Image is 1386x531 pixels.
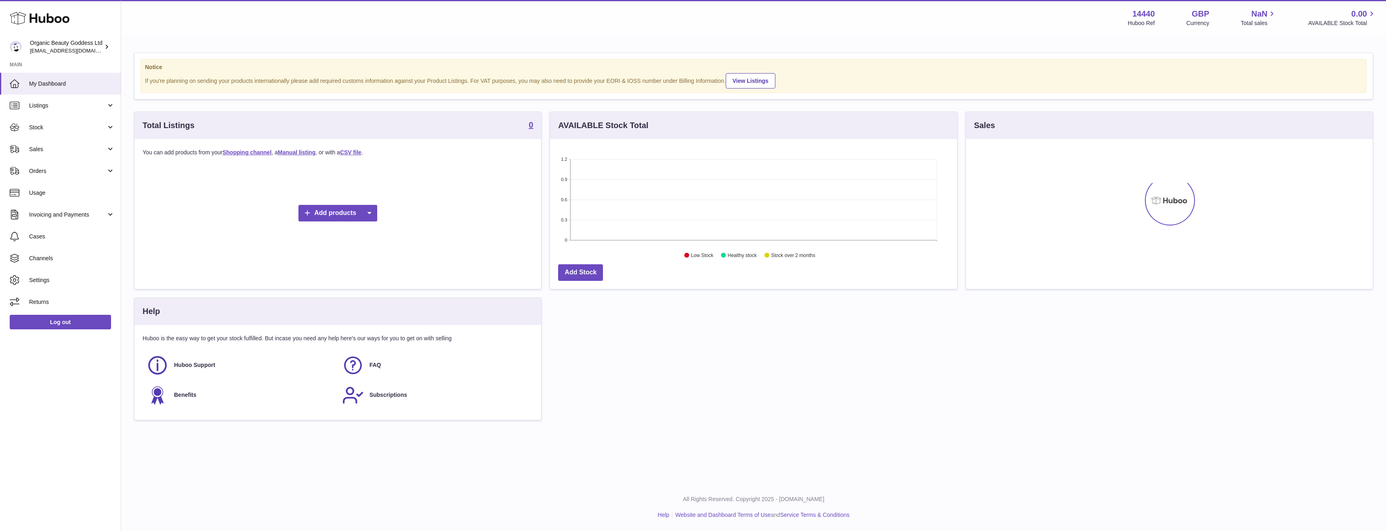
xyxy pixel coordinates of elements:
a: Website and Dashboard Terms of Use [675,512,771,518]
a: Add products [298,205,377,221]
a: Service Terms & Conditions [780,512,850,518]
text: 0.3 [561,217,567,222]
h3: Help [143,306,160,317]
h3: AVAILABLE Stock Total [558,120,648,131]
a: Huboo Support [147,354,334,376]
span: [EMAIL_ADDRESS][DOMAIN_NAME] [30,47,119,54]
span: Invoicing and Payments [29,211,106,219]
a: Shopping channel [223,149,271,156]
h3: Total Listings [143,120,195,131]
text: Low Stock [691,253,714,258]
h3: Sales [974,120,995,131]
p: Huboo is the easy way to get your stock fulfilled. But incase you need any help here's our ways f... [143,335,533,342]
a: Log out [10,315,111,329]
strong: Notice [145,63,1362,71]
span: FAQ [370,361,381,369]
span: Usage [29,189,115,197]
span: Benefits [174,391,196,399]
span: Subscriptions [370,391,407,399]
a: NaN Total sales [1241,8,1277,27]
span: Cases [29,233,115,240]
span: AVAILABLE Stock Total [1308,19,1376,27]
text: Stock over 2 months [771,253,815,258]
text: 1.2 [561,157,567,162]
text: 0.6 [561,197,567,202]
strong: 0 [529,121,533,129]
a: 0.00 AVAILABLE Stock Total [1308,8,1376,27]
span: Channels [29,255,115,262]
span: NaN [1251,8,1267,19]
div: Currency [1186,19,1210,27]
img: info@organicbeautygoddess.com [10,41,22,53]
text: 0.9 [561,177,567,182]
a: 0 [529,121,533,131]
a: Help [658,512,670,518]
text: Healthy stock [728,253,757,258]
span: Sales [29,145,106,153]
span: Orders [29,167,106,175]
a: FAQ [342,354,529,376]
div: Organic Beauty Goddess Ltd [30,39,103,55]
span: 0.00 [1351,8,1367,19]
li: and [672,511,849,519]
div: Huboo Ref [1128,19,1155,27]
a: View Listings [726,73,775,88]
strong: 14440 [1132,8,1155,19]
a: Manual listing [278,149,315,156]
span: My Dashboard [29,80,115,88]
a: Benefits [147,384,334,406]
span: Settings [29,276,115,284]
span: Listings [29,102,106,110]
p: All Rights Reserved. Copyright 2025 - [DOMAIN_NAME] [128,495,1380,503]
span: Huboo Support [174,361,215,369]
a: Subscriptions [342,384,529,406]
text: 0 [565,238,567,242]
span: Total sales [1241,19,1277,27]
div: If you're planning on sending your products internationally please add required customs informati... [145,72,1362,88]
a: CSV file [340,149,361,156]
strong: GBP [1192,8,1209,19]
span: Returns [29,298,115,306]
span: Stock [29,124,106,131]
p: You can add products from your , a , or with a . [143,149,533,156]
a: Add Stock [558,264,603,281]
